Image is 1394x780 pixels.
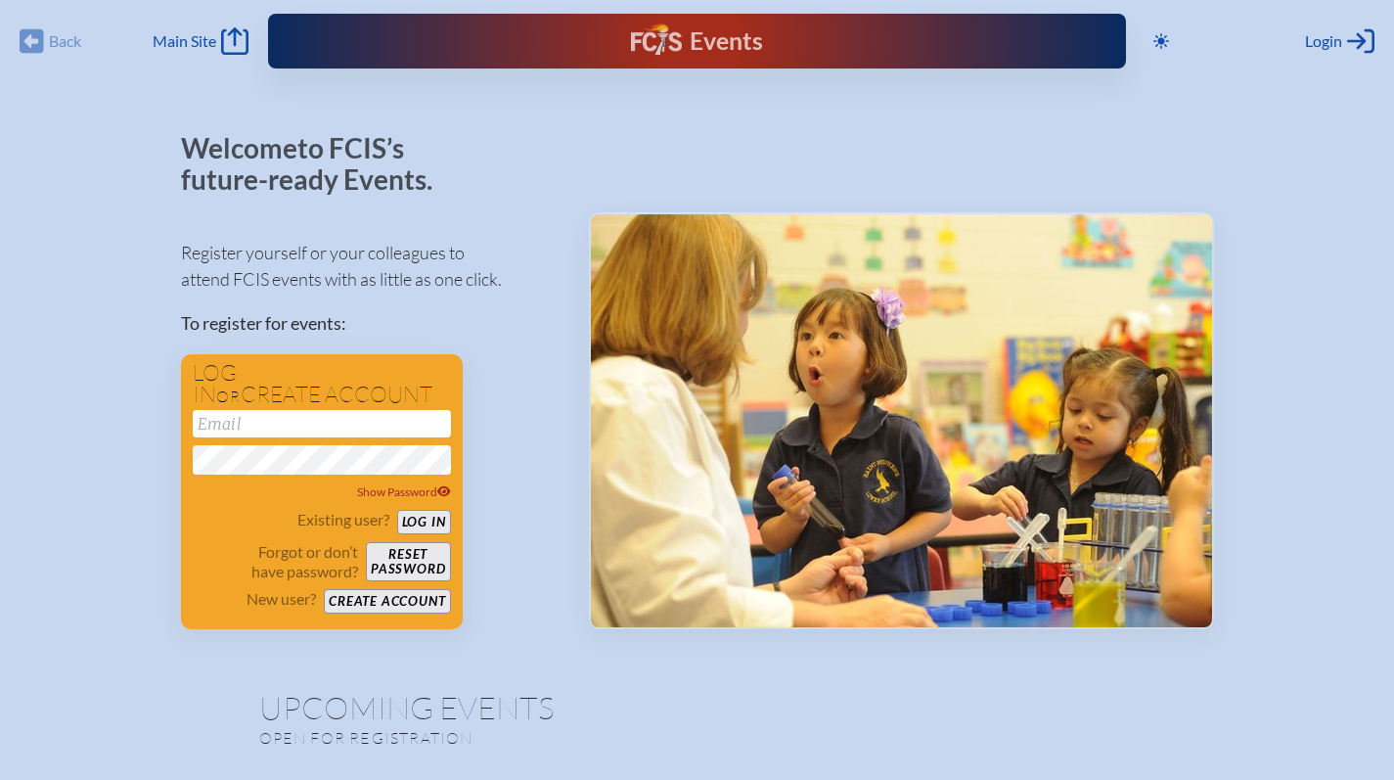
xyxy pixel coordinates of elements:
[397,510,451,534] button: Log in
[297,510,389,529] p: Existing user?
[181,310,558,337] p: To register for events:
[259,728,776,748] p: Open for registration
[193,542,359,581] p: Forgot or don’t have password?
[514,23,879,59] div: FCIS Events — Future ready
[247,589,316,609] p: New user?
[1305,31,1342,51] span: Login
[153,31,216,51] span: Main Site
[153,27,248,55] a: Main Site
[591,214,1212,627] img: Events
[181,133,455,195] p: Welcome to FCIS’s future-ready Events.
[193,410,451,437] input: Email
[216,387,241,406] span: or
[357,484,451,499] span: Show Password
[259,692,1136,723] h1: Upcoming Events
[193,362,451,406] h1: Log in create account
[181,240,558,293] p: Register yourself or your colleagues to attend FCIS events with as little as one click.
[366,542,450,581] button: Resetpassword
[324,589,450,614] button: Create account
